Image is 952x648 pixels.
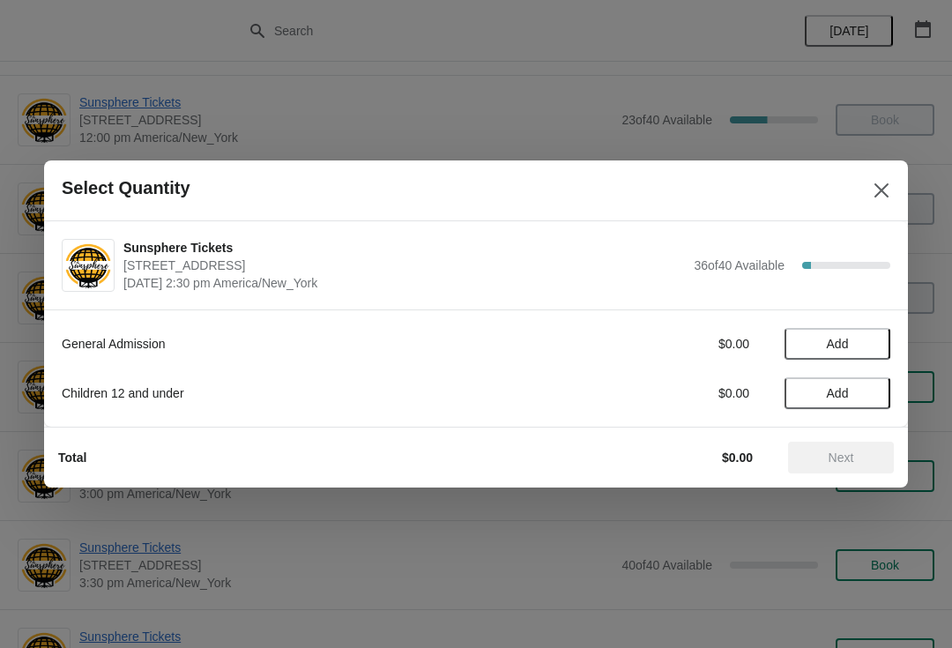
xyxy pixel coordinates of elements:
div: $0.00 [586,335,749,353]
div: $0.00 [586,384,749,402]
button: Add [785,328,890,360]
div: General Admission [62,335,551,353]
div: Children 12 and under [62,384,551,402]
button: Add [785,377,890,409]
span: [DATE] 2:30 pm America/New_York [123,274,685,292]
span: Sunsphere Tickets [123,239,685,257]
span: Add [827,337,849,351]
strong: Total [58,451,86,465]
span: 36 of 40 Available [694,258,785,272]
strong: $0.00 [722,451,753,465]
button: Close [866,175,897,206]
span: [STREET_ADDRESS] [123,257,685,274]
img: Sunsphere Tickets | 810 Clinch Avenue, Knoxville, TN, USA | September 29 | 2:30 pm America/New_York [63,242,114,290]
h2: Select Quantity [62,178,190,198]
span: Add [827,386,849,400]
